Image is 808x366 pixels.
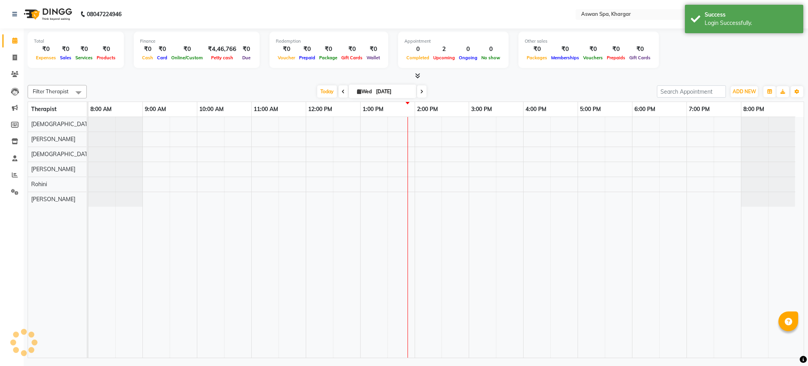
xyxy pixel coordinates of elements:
button: ADD NEW [731,86,758,97]
a: 3:00 PM [469,104,494,115]
div: ₹0 [276,45,297,54]
input: 2025-09-03 [374,86,413,98]
span: [DEMOGRAPHIC_DATA] Waiting [31,151,114,158]
span: Sales [58,55,73,60]
span: Wed [355,89,374,94]
a: 6:00 PM [632,104,657,115]
span: [PERSON_NAME] [31,136,75,143]
a: 9:00 AM [143,104,168,115]
span: Ongoing [457,55,479,60]
div: 0 [457,45,479,54]
span: Therapist [31,106,56,113]
a: 11:00 AM [252,104,280,115]
span: Prepaids [605,55,627,60]
div: ₹0 [297,45,317,54]
a: 7:00 PM [687,104,712,115]
span: Due [240,55,252,60]
div: ₹0 [155,45,169,54]
div: 2 [431,45,457,54]
div: ₹0 [605,45,627,54]
div: 0 [404,45,431,54]
span: Filter Therapist [33,88,69,94]
span: Package [317,55,339,60]
div: ₹0 [339,45,365,54]
div: ₹0 [140,45,155,54]
span: [PERSON_NAME] [31,196,75,203]
div: Appointment [404,38,502,45]
span: Rohini [31,181,47,188]
div: ₹0 [34,45,58,54]
div: Redemption [276,38,382,45]
div: ₹0 [525,45,549,54]
span: Completed [404,55,431,60]
a: 10:00 AM [197,104,226,115]
span: [PERSON_NAME] [31,166,75,173]
span: Prepaid [297,55,317,60]
div: ₹0 [73,45,95,54]
span: Gift Cards [339,55,365,60]
span: No show [479,55,502,60]
b: 08047224946 [87,3,122,25]
span: [DEMOGRAPHIC_DATA] Waiting [31,121,114,128]
a: 8:00 PM [741,104,766,115]
div: ₹0 [58,45,73,54]
div: ₹0 [627,45,653,54]
div: Total [34,38,118,45]
span: Today [317,85,337,98]
a: 5:00 PM [578,104,603,115]
div: ₹0 [549,45,581,54]
span: Voucher [276,55,297,60]
div: Other sales [525,38,653,45]
div: ₹0 [169,45,205,54]
span: Petty cash [209,55,235,60]
div: Login Successfully. [705,19,797,27]
span: ADD NEW [733,89,756,94]
span: Cash [140,55,155,60]
div: ₹4,46,766 [205,45,239,54]
div: ₹0 [581,45,605,54]
a: 4:00 PM [524,104,548,115]
div: ₹0 [365,45,382,54]
div: 0 [479,45,502,54]
span: Packages [525,55,549,60]
span: Expenses [34,55,58,60]
span: Wallet [365,55,382,60]
span: Card [155,55,169,60]
div: Success [705,11,797,19]
a: 8:00 AM [88,104,114,115]
div: Finance [140,38,253,45]
span: Gift Cards [627,55,653,60]
span: Vouchers [581,55,605,60]
a: 12:00 PM [306,104,334,115]
div: ₹0 [239,45,253,54]
span: Memberships [549,55,581,60]
img: logo [20,3,74,25]
div: ₹0 [95,45,118,54]
span: Upcoming [431,55,457,60]
span: Online/Custom [169,55,205,60]
span: Products [95,55,118,60]
a: 1:00 PM [361,104,385,115]
span: Services [73,55,95,60]
a: 2:00 PM [415,104,440,115]
input: Search Appointment [657,85,726,98]
div: ₹0 [317,45,339,54]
